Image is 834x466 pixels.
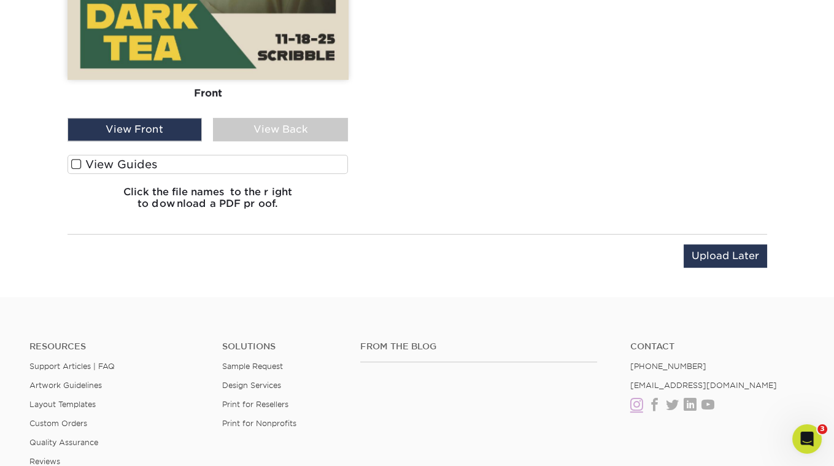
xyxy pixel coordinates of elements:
a: Print for Nonprofits [222,419,296,428]
a: Contact [630,341,805,352]
a: Design Services [222,381,281,390]
div: View Back [213,118,348,141]
a: Artwork Guidelines [29,381,102,390]
h6: Click the file names to the right to download a PDF proof. [68,186,349,219]
label: View Guides [68,155,349,174]
iframe: Intercom live chat [792,424,822,454]
a: [EMAIL_ADDRESS][DOMAIN_NAME] [630,381,777,390]
a: Print for Resellers [222,400,288,409]
h4: Solutions [222,341,341,352]
input: Upload Later [684,244,767,268]
a: [PHONE_NUMBER] [630,362,706,371]
a: Layout Templates [29,400,96,409]
a: Sample Request [222,362,283,371]
a: Support Articles | FAQ [29,362,115,371]
div: View Front [68,118,203,141]
span: 3 [817,424,827,434]
h4: Resources [29,341,204,352]
a: Custom Orders [29,419,87,428]
div: Front [68,80,349,107]
h4: From the Blog [360,341,597,352]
